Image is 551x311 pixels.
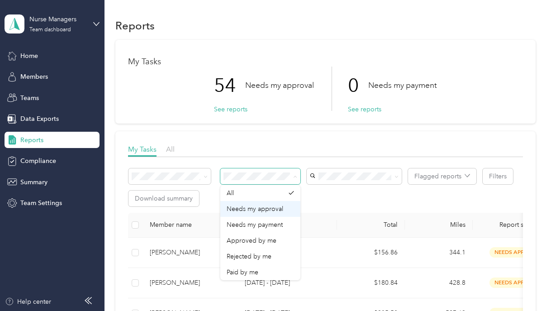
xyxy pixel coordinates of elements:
[150,221,230,229] div: Member name
[344,221,398,229] div: Total
[20,135,43,145] span: Reports
[500,260,551,311] iframe: Everlance-gr Chat Button Frame
[142,213,237,238] th: Member name
[150,248,230,258] div: [PERSON_NAME]
[115,21,155,30] h1: Reports
[227,268,258,276] span: Paid by me
[20,114,59,124] span: Data Exports
[20,177,47,187] span: Summary
[405,268,473,298] td: 428.8
[166,145,175,153] span: All
[29,27,71,33] div: Team dashboard
[214,67,245,105] p: 54
[5,297,51,306] button: Help center
[227,237,276,244] span: Approved by me
[337,268,405,298] td: $180.84
[405,238,473,268] td: 344.1
[489,247,546,258] span: needs approval
[348,105,381,114] button: See reports
[150,278,230,288] div: [PERSON_NAME]
[489,278,546,288] span: needs approval
[20,156,56,166] span: Compliance
[128,145,157,153] span: My Tasks
[227,253,271,260] span: Rejected by me
[368,80,437,91] p: Needs my payment
[337,238,405,268] td: $156.86
[20,93,39,103] span: Teams
[408,168,476,184] button: Flagged reports
[412,221,465,229] div: Miles
[128,191,199,206] button: Download summary
[227,221,283,229] span: Needs my payment
[20,51,38,61] span: Home
[20,198,62,208] span: Team Settings
[20,72,48,81] span: Members
[214,105,247,114] button: See reports
[227,205,283,213] span: Needs my approval
[245,278,330,288] p: [DATE] - [DATE]
[128,57,522,67] h1: My Tasks
[483,168,513,184] button: Filters
[29,14,86,24] div: Nurse Managers
[348,67,368,105] p: 0
[227,189,234,197] span: All
[245,80,314,91] p: Needs my approval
